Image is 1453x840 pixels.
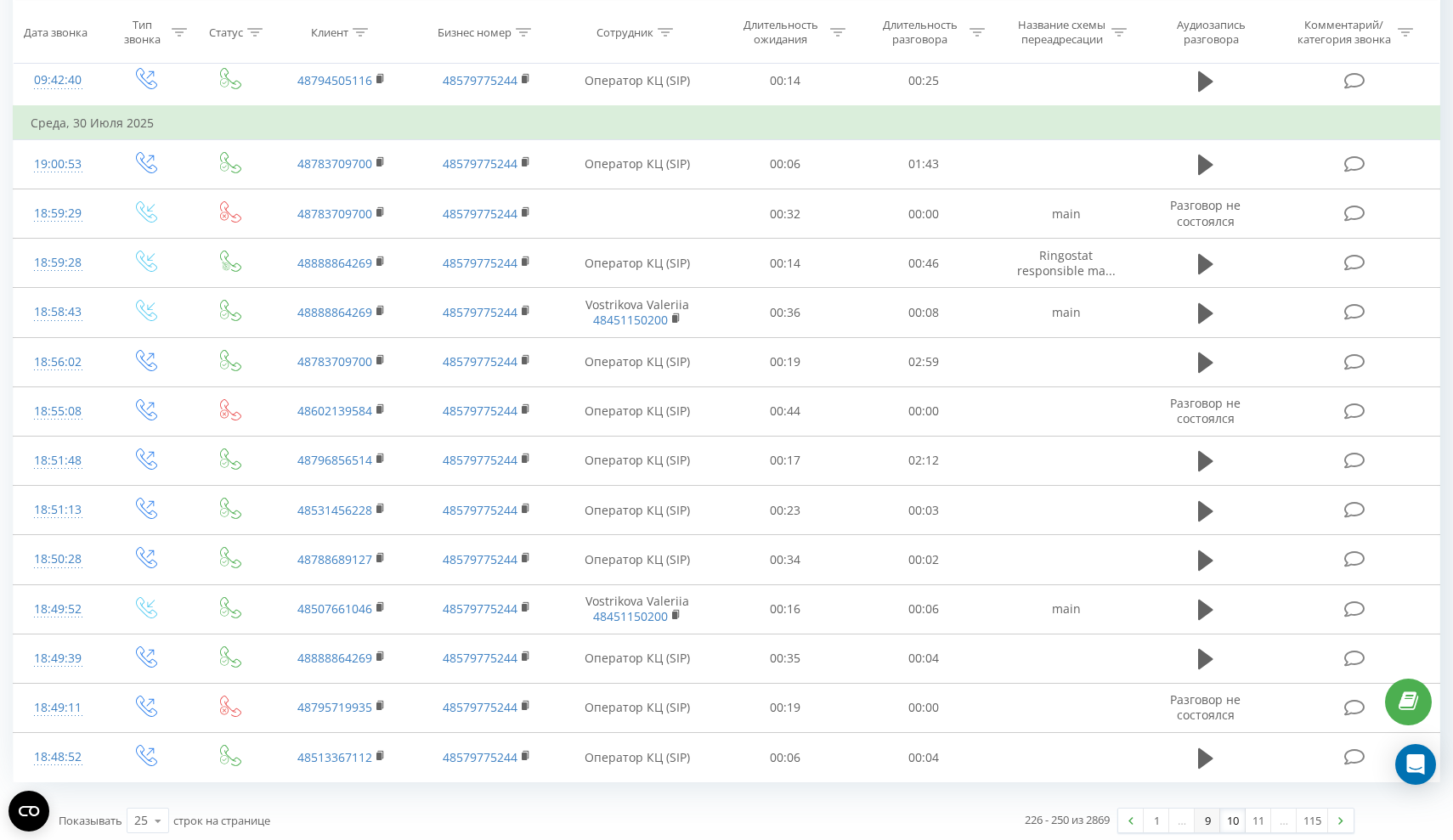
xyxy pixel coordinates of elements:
td: 00:00 [855,683,994,732]
div: Статус [209,25,243,39]
div: 226 - 250 из 2869 [1025,811,1110,828]
a: 48507661046 [297,600,372,617]
td: main [993,288,1138,337]
td: Оператор КЦ (SIP) [559,436,715,485]
td: 00:16 [715,584,855,634]
td: Оператор КЦ (SIP) [559,486,715,535]
div: 18:49:11 [31,691,85,724]
div: 18:58:43 [31,296,85,329]
td: 00:00 [855,189,994,239]
a: 48579775244 [443,255,517,271]
a: 9 [1195,809,1220,832]
td: Среда, 30 Июля 2025 [14,106,1440,140]
div: 25 [134,812,148,829]
td: Vostrikova Valeriia [559,288,715,337]
a: 48579775244 [443,155,517,172]
td: main [993,584,1138,634]
a: 48579775244 [443,403,517,419]
div: Бизнес номер [438,25,512,39]
td: Оператор КЦ (SIP) [559,535,715,584]
td: 00:46 [855,239,994,288]
div: Название схемы переадресации [1016,18,1107,47]
td: 00:06 [715,139,855,189]
div: Клиент [311,25,348,39]
a: 48796856514 [297,452,372,468]
a: 48579775244 [443,502,517,518]
a: 48451150200 [593,608,668,624]
div: Дата звонка [24,25,88,39]
a: 48783709700 [297,353,372,369]
div: Open Intercom Messenger [1395,744,1436,785]
div: … [1169,809,1195,832]
div: 18:55:08 [31,395,85,428]
a: 48579775244 [443,72,517,88]
td: 00:03 [855,486,994,535]
td: 00:04 [855,733,994,782]
td: 00:32 [715,189,855,239]
div: 18:49:39 [31,642,85,675]
a: 10 [1220,809,1246,832]
div: 18:48:52 [31,741,85,774]
div: 18:50:28 [31,543,85,576]
td: Оператор КЦ (SIP) [559,139,715,189]
td: 00:44 [715,386,855,436]
td: 00:17 [715,436,855,485]
td: Оператор КЦ (SIP) [559,683,715,732]
span: строк на странице [173,813,270,828]
td: 00:35 [715,634,855,683]
div: 18:51:48 [31,444,85,477]
a: 48783709700 [297,155,372,172]
td: 00:06 [715,733,855,782]
span: Ringostat responsible ma... [1017,247,1116,279]
td: Оператор КЦ (SIP) [559,386,715,436]
td: 00:02 [855,535,994,584]
td: 00:19 [715,683,855,732]
td: 02:12 [855,436,994,485]
a: 48794505116 [297,72,372,88]
td: Оператор КЦ (SIP) [559,733,715,782]
a: 48579775244 [443,650,517,666]
td: 00:04 [855,634,994,683]
a: 48579775244 [443,749,517,765]
div: 18:51:13 [31,493,85,527]
td: 00:00 [855,386,994,436]
td: Оператор КЦ (SIP) [559,634,715,683]
div: 18:49:52 [31,593,85,626]
a: 1 [1144,809,1169,832]
a: 48579775244 [443,353,517,369]
div: Аудиозапись разговора [1156,18,1266,47]
a: 48579775244 [443,551,517,567]
div: Комментарий/категория звонка [1294,18,1394,47]
a: 48788689127 [297,551,372,567]
span: Разговор не состоялся [1170,197,1241,228]
td: main [993,189,1138,239]
a: 48888864269 [297,304,372,320]
a: 11 [1246,809,1271,832]
a: 48579775244 [443,206,517,222]
a: 48513367112 [297,749,372,765]
td: 00:36 [715,288,855,337]
div: Длительность разговора [874,18,965,47]
td: Оператор КЦ (SIP) [559,337,715,386]
td: 00:34 [715,535,855,584]
div: Тип звонка [117,18,167,47]
a: 48579775244 [443,600,517,617]
td: 00:25 [855,56,994,106]
a: 48579775244 [443,304,517,320]
div: 09:42:40 [31,64,85,97]
td: Vostrikova Valeriia [559,584,715,634]
a: 48602139584 [297,403,372,419]
span: Разговор не состоялся [1170,691,1241,723]
a: 48579775244 [443,699,517,715]
td: 02:59 [855,337,994,386]
a: 48451150200 [593,312,668,328]
a: 48795719935 [297,699,372,715]
a: 48888864269 [297,650,372,666]
div: Длительность ожидания [735,18,826,47]
td: 00:14 [715,239,855,288]
td: 00:08 [855,288,994,337]
a: 48888864269 [297,255,372,271]
td: 01:43 [855,139,994,189]
td: 00:23 [715,486,855,535]
div: 18:59:29 [31,197,85,230]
